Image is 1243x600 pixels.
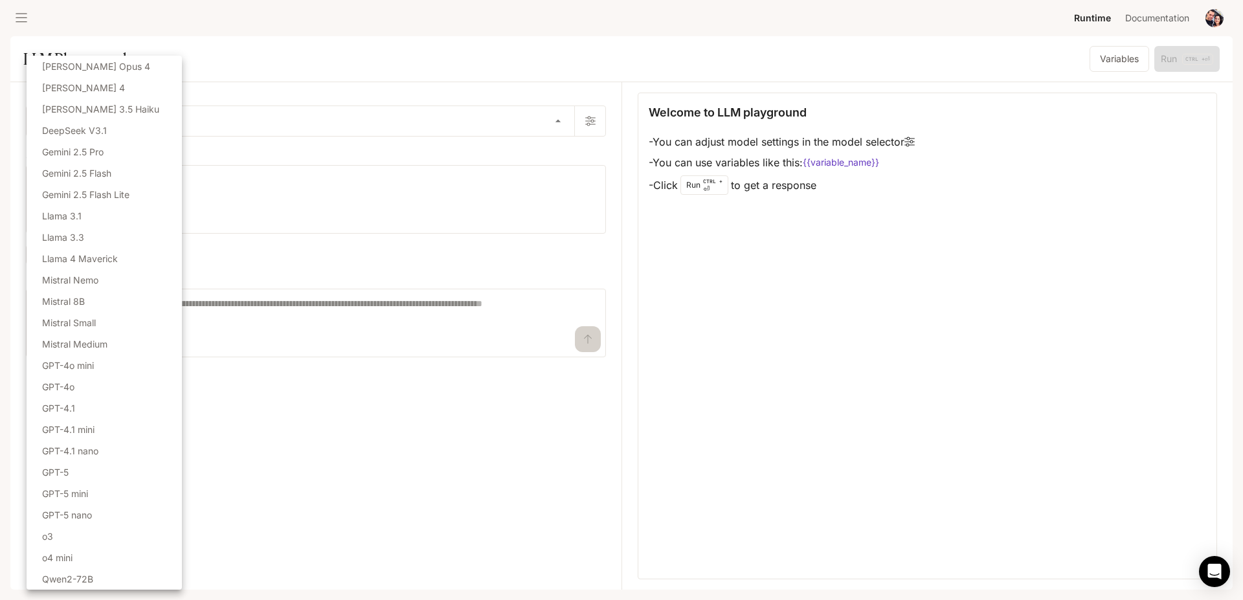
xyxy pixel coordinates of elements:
p: Llama 4 Maverick [42,252,118,265]
p: GPT-4.1 [42,401,75,415]
p: [PERSON_NAME] 4 [42,81,125,94]
p: Gemini 2.5 Flash Lite [42,188,129,201]
p: DeepSeek V3.1 [42,124,107,137]
p: Llama 3.3 [42,230,84,244]
p: Mistral Nemo [42,273,98,287]
p: Mistral Medium [42,337,107,351]
p: GPT-4o [42,380,74,394]
p: GPT-4o mini [42,359,94,372]
p: Llama 3.1 [42,209,82,223]
p: [PERSON_NAME] Opus 4 [42,60,150,73]
p: o4 mini [42,551,73,564]
p: o3 [42,529,53,543]
p: [PERSON_NAME] 3.5 Haiku [42,102,159,116]
p: GPT-5 mini [42,487,88,500]
p: GPT-5 [42,465,69,479]
p: Qwen2-72B [42,572,93,586]
p: Gemini 2.5 Flash [42,166,111,180]
p: Mistral Small [42,316,96,329]
p: GPT-4.1 nano [42,444,98,458]
p: Gemini 2.5 Pro [42,145,104,159]
p: GPT-4.1 mini [42,423,95,436]
p: Mistral 8B [42,294,85,308]
p: GPT-5 nano [42,508,92,522]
